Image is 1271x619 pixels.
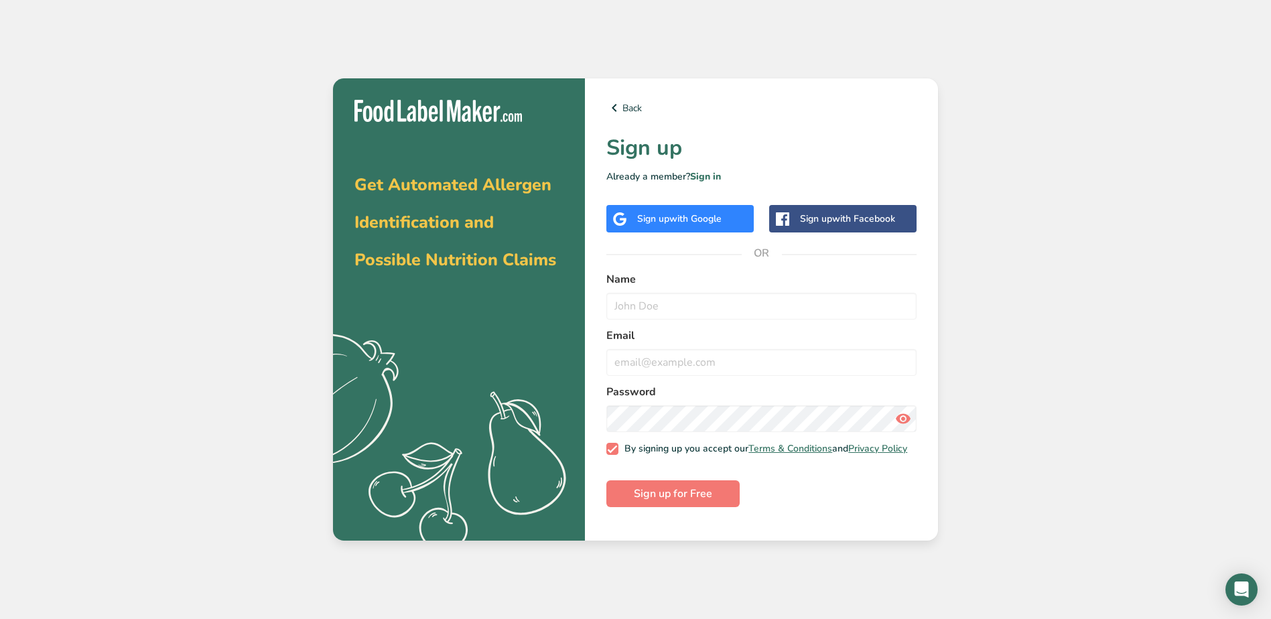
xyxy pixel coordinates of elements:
div: Open Intercom Messenger [1225,573,1258,606]
span: with Google [669,212,722,225]
div: Sign up [637,212,722,226]
div: Sign up [800,212,895,226]
h1: Sign up [606,132,917,164]
p: Already a member? [606,169,917,184]
span: Get Automated Allergen Identification and Possible Nutrition Claims [354,174,556,271]
span: with Facebook [832,212,895,225]
span: By signing up you accept our and [618,443,908,455]
a: Back [606,100,917,116]
input: John Doe [606,293,917,320]
span: Sign up for Free [634,486,712,502]
button: Sign up for Free [606,480,740,507]
input: email@example.com [606,349,917,376]
a: Terms & Conditions [748,442,832,455]
img: Food Label Maker [354,100,522,122]
label: Name [606,271,917,287]
span: OR [742,233,782,273]
label: Password [606,384,917,400]
a: Sign in [690,170,721,183]
label: Email [606,328,917,344]
a: Privacy Policy [848,442,907,455]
